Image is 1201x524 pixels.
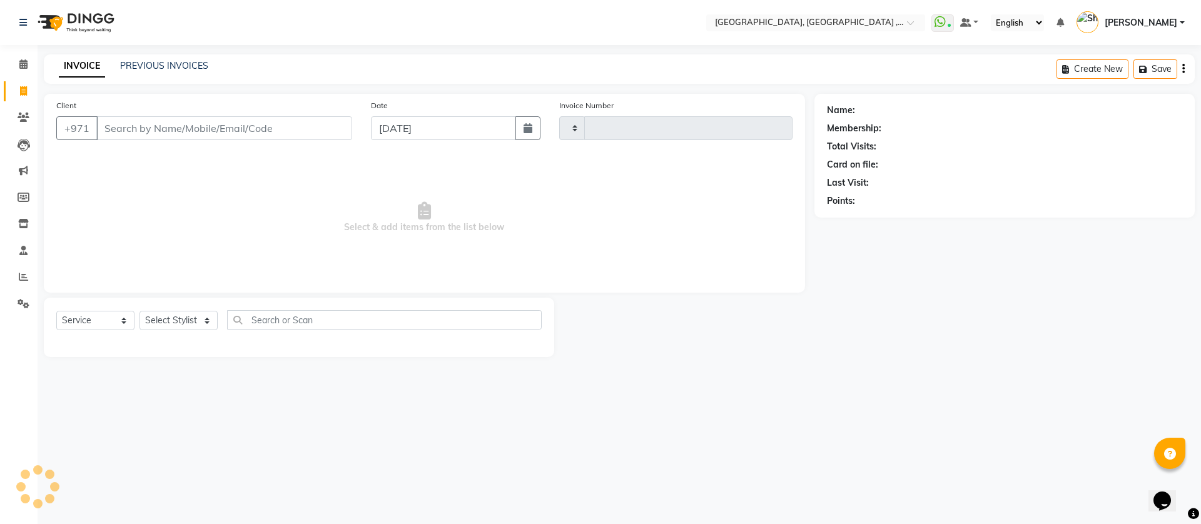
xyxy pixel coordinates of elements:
a: INVOICE [59,55,105,78]
img: logo [32,5,118,40]
a: PREVIOUS INVOICES [120,60,208,71]
div: Last Visit: [827,176,869,189]
button: +971 [56,116,98,140]
img: Shahram [1077,11,1098,33]
div: Card on file: [827,158,878,171]
label: Client [56,100,76,111]
input: Search or Scan [227,310,542,330]
div: Points: [827,194,855,208]
span: Select & add items from the list below [56,155,793,280]
div: Total Visits: [827,140,876,153]
div: Name: [827,104,855,117]
label: Invoice Number [559,100,614,111]
button: Save [1133,59,1177,79]
label: Date [371,100,388,111]
iframe: chat widget [1148,474,1188,511]
div: Membership: [827,122,881,135]
input: Search by Name/Mobile/Email/Code [96,116,352,140]
span: [PERSON_NAME] [1105,16,1177,29]
button: Create New [1057,59,1128,79]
